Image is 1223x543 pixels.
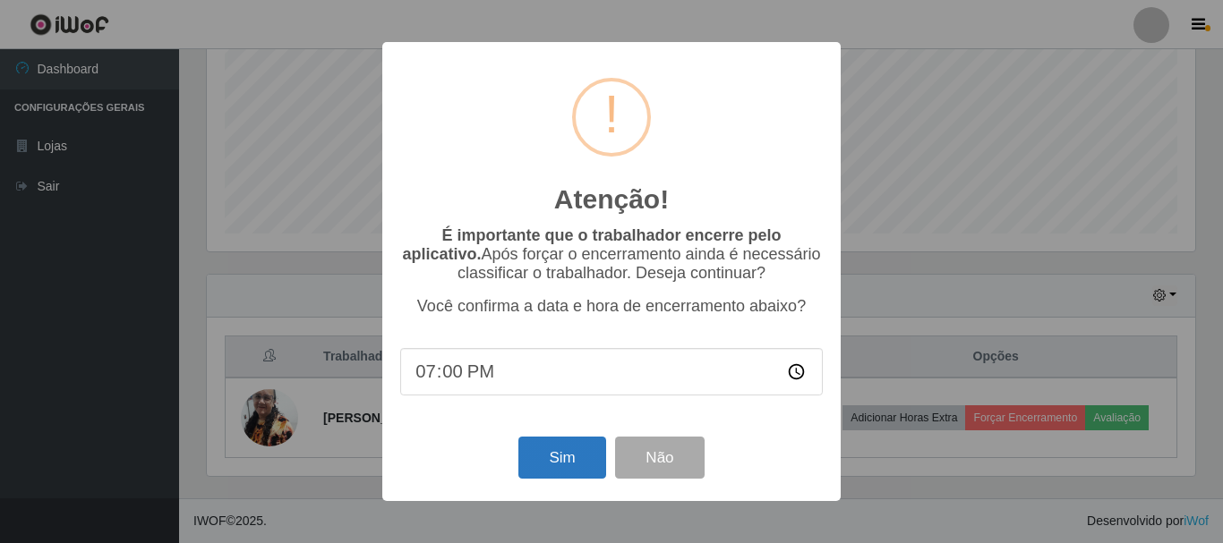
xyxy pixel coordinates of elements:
button: Sim [518,437,605,479]
button: Não [615,437,704,479]
b: É importante que o trabalhador encerre pelo aplicativo. [402,226,781,263]
p: Você confirma a data e hora de encerramento abaixo? [400,297,823,316]
p: Após forçar o encerramento ainda é necessário classificar o trabalhador. Deseja continuar? [400,226,823,283]
h2: Atenção! [554,183,669,216]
